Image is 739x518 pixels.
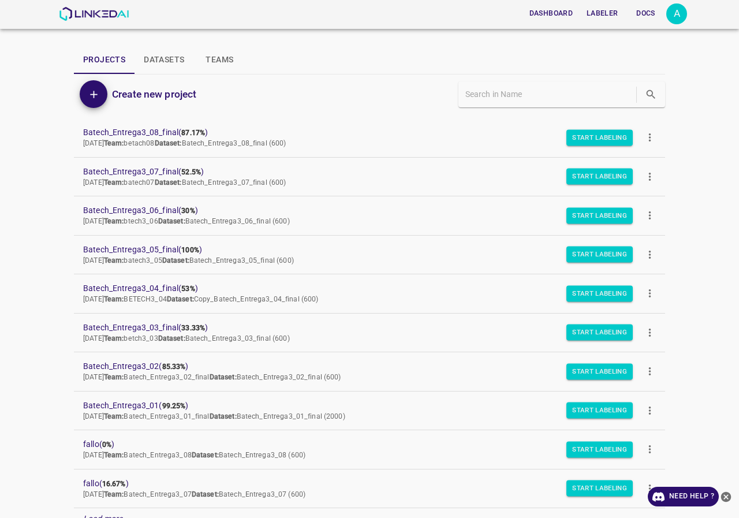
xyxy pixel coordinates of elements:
[181,285,195,293] b: 53%
[167,295,194,303] b: Dataset:
[465,86,634,103] input: Search in Name
[83,166,637,178] span: Batech_Entrega3_07_final ( )
[83,204,637,217] span: Batech_Entrega3_06_final ( )
[525,4,577,23] button: Dashboard
[181,246,199,254] b: 100%
[566,285,633,301] button: Start Labeling
[648,487,719,506] a: Need Help ?
[566,441,633,457] button: Start Labeling
[102,441,111,449] b: 0%
[580,2,625,25] a: Labeler
[192,490,219,498] b: Dataset:
[582,4,622,23] button: Labeler
[566,403,633,419] button: Start Labeling
[80,80,107,108] button: Add
[74,158,665,196] a: Batech_Entrega3_07_final(52.5%)[DATE]Team:batech07Dataset:Batech_Entrega3_07_final (600)
[566,480,633,497] button: Start Labeling
[83,282,637,295] span: Batech_Entrega3_04_final ( )
[155,178,182,187] b: Dataset:
[566,325,633,341] button: Start Labeling
[566,207,633,223] button: Start Labeling
[719,487,733,506] button: close-help
[83,334,290,342] span: [DATE] betch3_03 Batech_Entrega3_03_final (600)
[83,139,286,147] span: [DATE] betach08 Batech_Entrega3_08_final (600)
[637,281,663,307] button: more
[639,83,663,106] button: search
[59,7,129,21] img: LinkedAI
[104,412,124,420] b: Team:
[162,363,186,371] b: 85.33%
[83,451,305,459] span: [DATE] Batech_Entrega3_08 Batech_Entrega3_08 (600)
[637,437,663,463] button: more
[104,295,124,303] b: Team:
[74,352,665,391] a: Batech_Entrega3_02(85.33%)[DATE]Team:Batech_Entrega3_02_finalDataset:Batech_Entrega3_02_final (600)
[104,451,124,459] b: Team:
[83,244,637,256] span: Batech_Entrega3_05_final ( )
[158,217,185,225] b: Dataset:
[181,324,205,332] b: 33.33%
[83,256,294,264] span: [DATE] batech3_05 Batech_Entrega3_05_final (600)
[83,373,341,381] span: [DATE] Batech_Entrega3_02_final Batech_Entrega3_02_final (600)
[83,178,286,187] span: [DATE] batech07 Batech_Entrega3_07_final (600)
[637,125,663,151] button: more
[566,363,633,379] button: Start Labeling
[74,46,135,74] button: Projects
[637,319,663,345] button: more
[74,118,665,157] a: Batech_Entrega3_08_final(87.17%)[DATE]Team:betach08Dataset:Batech_Entrega3_08_final (600)
[566,247,633,263] button: Start Labeling
[158,334,185,342] b: Dataset:
[83,438,637,450] span: fallo ( )
[627,4,664,23] button: Docs
[155,139,182,147] b: Dataset:
[83,295,318,303] span: [DATE] BETECH3_04 Copy_Batech_Entrega3_04_final (600)
[666,3,687,24] div: A
[666,3,687,24] button: Open settings
[83,360,637,372] span: Batech_Entrega3_02 ( )
[74,469,665,508] a: fallo(16.67%)[DATE]Team:Batech_Entrega3_07Dataset:Batech_Entrega3_07 (600)
[74,392,665,430] a: Batech_Entrega3_01(99.25%)[DATE]Team:Batech_Entrega3_01_finalDataset:Batech_Entrega3_01_final (2000)
[181,207,195,215] b: 30%
[193,46,245,74] button: Teams
[104,217,124,225] b: Team:
[74,236,665,274] a: Batech_Entrega3_05_final(100%)[DATE]Team:batech3_05Dataset:Batech_Entrega3_05_final (600)
[637,203,663,229] button: more
[162,402,186,410] b: 99.25%
[104,334,124,342] b: Team:
[637,163,663,189] button: more
[104,373,124,381] b: Team:
[181,129,205,137] b: 87.17%
[83,400,637,412] span: Batech_Entrega3_01 ( )
[104,139,124,147] b: Team:
[104,490,124,498] b: Team:
[83,412,345,420] span: [DATE] Batech_Entrega3_01_final Batech_Entrega3_01_final (2000)
[637,359,663,385] button: more
[181,168,201,176] b: 52.5%
[135,46,193,74] button: Datasets
[74,196,665,235] a: Batech_Entrega3_06_final(30%)[DATE]Team:btech3_06Dataset:Batech_Entrega3_06_final (600)
[637,397,663,423] button: more
[104,178,124,187] b: Team:
[112,86,196,102] h6: Create new project
[210,373,237,381] b: Dataset:
[637,475,663,501] button: more
[107,86,196,102] a: Create new project
[162,256,189,264] b: Dataset:
[83,126,637,139] span: Batech_Entrega3_08_final ( )
[83,322,637,334] span: Batech_Entrega3_03_final ( )
[83,217,290,225] span: [DATE] btech3_06 Batech_Entrega3_06_final (600)
[566,129,633,146] button: Start Labeling
[522,2,580,25] a: Dashboard
[210,412,237,420] b: Dataset:
[566,169,633,185] button: Start Labeling
[74,430,665,469] a: fallo(0%)[DATE]Team:Batech_Entrega3_08Dataset:Batech_Entrega3_08 (600)
[625,2,666,25] a: Docs
[74,274,665,313] a: Batech_Entrega3_04_final(53%)[DATE]Team:BETECH3_04Dataset:Copy_Batech_Entrega3_04_final (600)
[637,241,663,267] button: more
[74,314,665,352] a: Batech_Entrega3_03_final(33.33%)[DATE]Team:betch3_03Dataset:Batech_Entrega3_03_final (600)
[83,490,305,498] span: [DATE] Batech_Entrega3_07 Batech_Entrega3_07 (600)
[104,256,124,264] b: Team:
[192,451,219,459] b: Dataset:
[102,480,126,488] b: 16.67%
[83,478,637,490] span: fallo ( )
